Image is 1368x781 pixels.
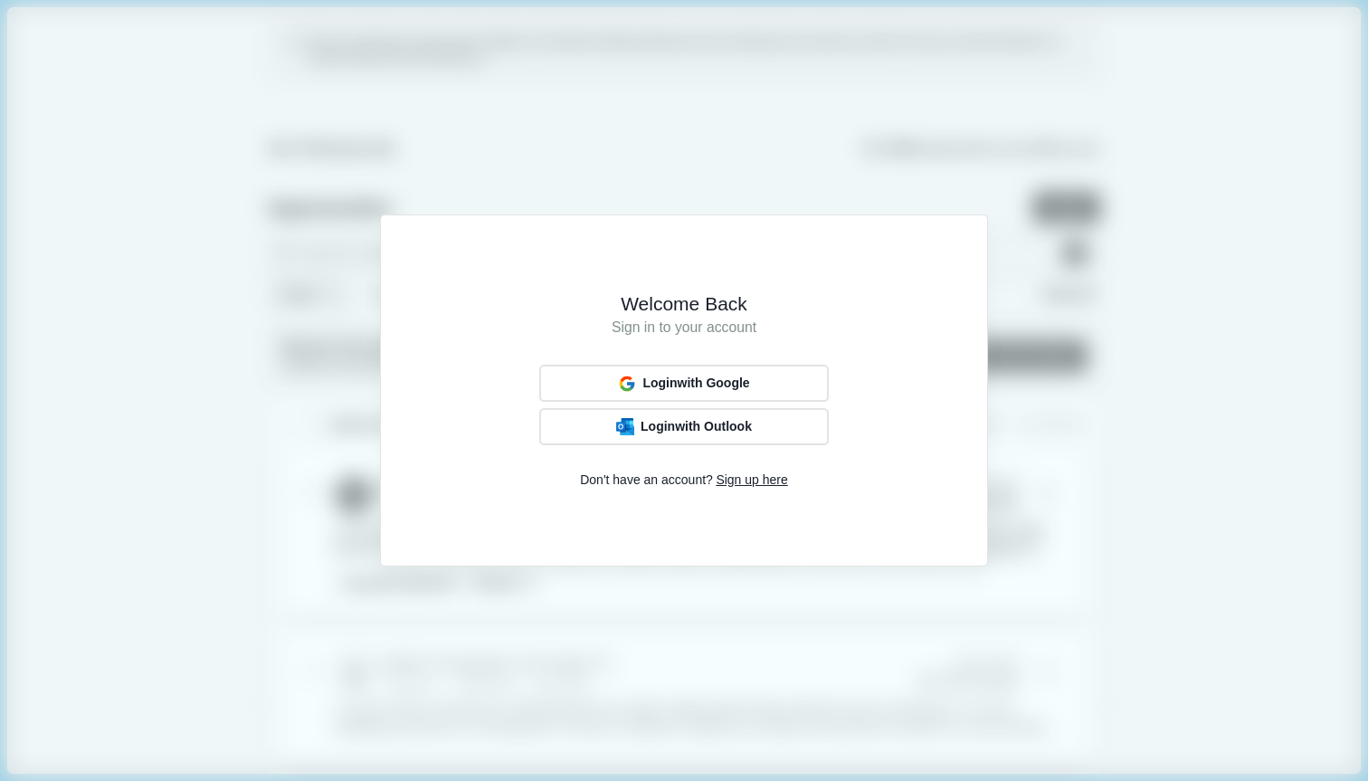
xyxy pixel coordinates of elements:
[641,419,752,434] span: Login with Outlook
[539,408,829,444] button: Outlook LogoLoginwith Outlook
[539,365,829,403] button: Loginwith Google
[642,376,749,391] span: Login with Google
[406,317,962,339] h1: Sign in to your account
[616,418,634,435] img: Outlook Logo
[406,291,962,317] h1: Welcome Back
[716,471,787,490] span: Sign up here
[580,471,713,490] span: Don't have an account?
